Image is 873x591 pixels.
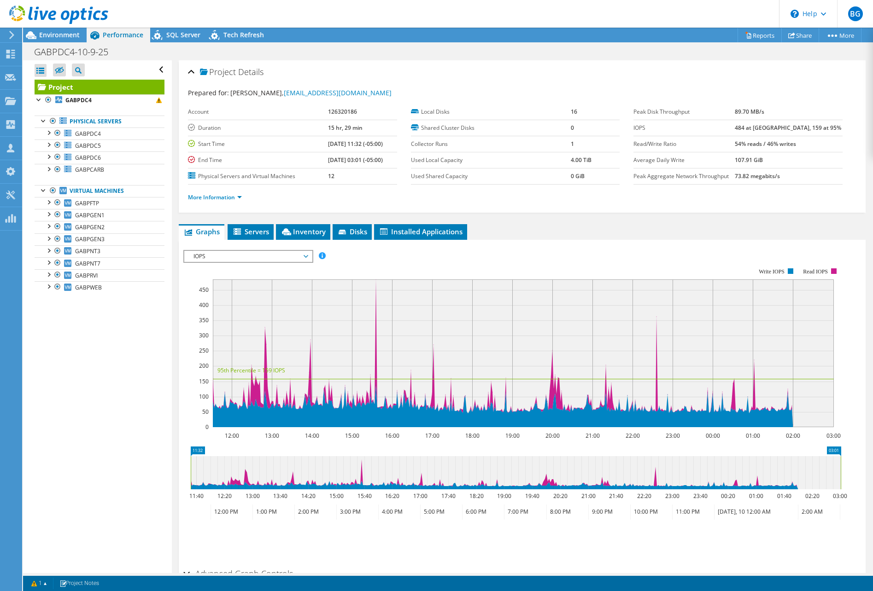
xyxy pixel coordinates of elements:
span: GABPGEN2 [75,223,105,231]
h2: Advanced Graph Controls [183,564,293,583]
text: 03:00 [832,492,847,500]
text: 15:40 [357,492,371,500]
b: 0 [571,124,574,132]
text: 23:00 [665,492,679,500]
text: 18:20 [469,492,483,500]
text: 150 [199,377,209,385]
a: GABPFTP [35,197,164,209]
span: GABPDC4 [75,130,101,138]
text: 01:00 [749,492,763,500]
label: Peak Disk Throughput [633,107,735,116]
a: GABPDC6 [35,151,164,163]
label: Local Disks [411,107,571,116]
text: 16:20 [385,492,399,500]
text: 13:00 [264,432,279,440]
text: 00:20 [721,492,735,500]
a: GABPNT3 [35,245,164,257]
a: GABPGEN2 [35,221,164,233]
span: IOPS [189,251,307,262]
label: Collector Runs [411,139,571,149]
a: GABPDC4 [35,127,164,139]
text: 03:00 [826,432,840,440]
a: Project [35,80,164,94]
text: 23:00 [665,432,680,440]
text: 12:20 [217,492,231,500]
label: Shared Cluster Disks [411,123,571,133]
text: 21:00 [585,432,599,440]
text: 0 [205,423,209,431]
b: 126320186 [328,108,357,116]
span: GABPWEB [75,284,102,291]
text: 95th Percentile = 159 IOPS [217,366,285,374]
a: GABPDC5 [35,139,164,151]
label: Account [188,107,328,116]
text: 18:00 [465,432,479,440]
a: Share [781,28,819,42]
b: 73.82 megabits/s [735,172,780,180]
a: GABPNT7 [35,257,164,269]
a: GABPRVI [35,269,164,281]
text: 17:40 [441,492,455,500]
a: GABPGEN3 [35,233,164,245]
b: 484 at [GEOGRAPHIC_DATA], 159 at 95% [735,124,841,132]
span: BG [848,6,863,21]
text: 450 [199,286,209,294]
span: GABPNT3 [75,247,100,255]
text: 11:40 [189,492,203,500]
text: 01:00 [745,432,760,440]
b: [DATE] 03:01 (-05:00) [328,156,383,164]
a: GABPCARB [35,164,164,176]
a: GABPGEN1 [35,209,164,221]
label: Used Shared Capacity [411,172,571,181]
a: 1 [25,578,53,589]
text: 01:40 [777,492,791,500]
text: 19:40 [525,492,539,500]
label: Prepared for: [188,88,229,97]
span: Servers [232,227,269,236]
text: 22:20 [637,492,651,500]
b: 1 [571,140,574,148]
span: Performance [103,30,143,39]
b: 0 GiB [571,172,585,180]
text: 350 [199,316,209,324]
b: GABPDC4 [65,96,92,104]
a: Project Notes [53,578,105,589]
span: GABPCARB [75,166,104,174]
span: GABPFTP [75,199,99,207]
label: Used Local Capacity [411,156,571,165]
a: Reports [738,28,782,42]
a: Virtual Machines [35,185,164,197]
label: Physical Servers and Virtual Machines [188,172,328,181]
span: GABPGEN3 [75,235,105,243]
svg: \n [791,10,799,18]
span: GABPDC5 [75,142,101,150]
label: Start Time [188,139,328,149]
text: 13:00 [245,492,259,500]
a: [EMAIL_ADDRESS][DOMAIN_NAME] [284,88,392,97]
text: 15:00 [329,492,343,500]
span: Disks [337,227,367,236]
a: Physical Servers [35,116,164,127]
text: 23:40 [693,492,707,500]
span: GABPNT7 [75,260,100,267]
text: 14:00 [305,432,319,440]
label: Duration [188,123,328,133]
text: 13:40 [273,492,287,500]
text: 100 [199,393,209,400]
a: More [819,28,861,42]
a: More Information [188,193,242,201]
span: Graphs [183,227,220,236]
span: GABPDC6 [75,154,101,162]
text: 16:00 [385,432,399,440]
text: 12:00 [224,432,239,440]
span: [PERSON_NAME], [230,88,392,97]
text: 15:00 [345,432,359,440]
b: [DATE] 11:32 (-05:00) [328,140,383,148]
a: GABPDC4 [35,94,164,106]
text: 17:00 [425,432,439,440]
text: 20:00 [545,432,559,440]
label: IOPS [633,123,735,133]
span: Project [200,68,236,77]
h1: GABPDC4-10-9-25 [30,47,123,57]
span: GABPGEN1 [75,211,105,219]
